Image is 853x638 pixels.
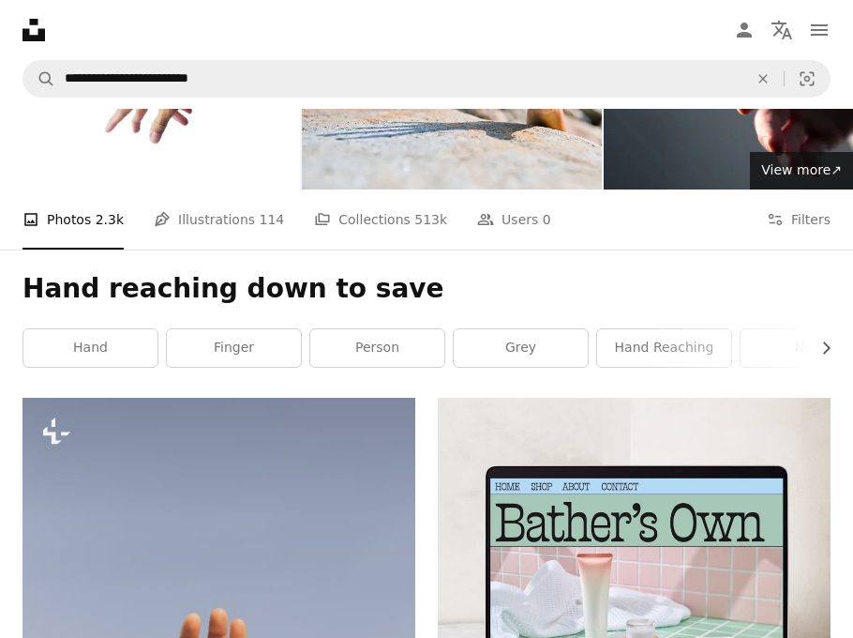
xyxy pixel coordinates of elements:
[597,329,731,367] a: hand reaching
[761,162,842,177] span: View more ↗
[154,190,284,250] a: Illustrations 114
[763,11,801,49] button: Language
[23,329,157,367] a: hand
[167,329,301,367] a: finger
[454,329,588,367] a: grey
[801,11,838,49] button: Menu
[477,190,551,250] a: Users 0
[260,209,285,230] span: 114
[22,19,45,41] a: Home — Unsplash
[310,329,444,367] a: person
[22,272,831,306] h1: Hand reaching down to save
[767,190,831,250] button: Filters
[742,61,784,97] button: Clear
[809,329,831,367] button: scroll list to the right
[543,209,551,230] span: 0
[726,11,763,49] a: Log in / Sign up
[414,209,447,230] span: 513k
[314,190,447,250] a: Collections 513k
[22,60,831,98] form: Find visuals sitewide
[785,61,830,97] button: Visual search
[23,61,55,97] button: Search Unsplash
[750,152,853,190] a: View more↗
